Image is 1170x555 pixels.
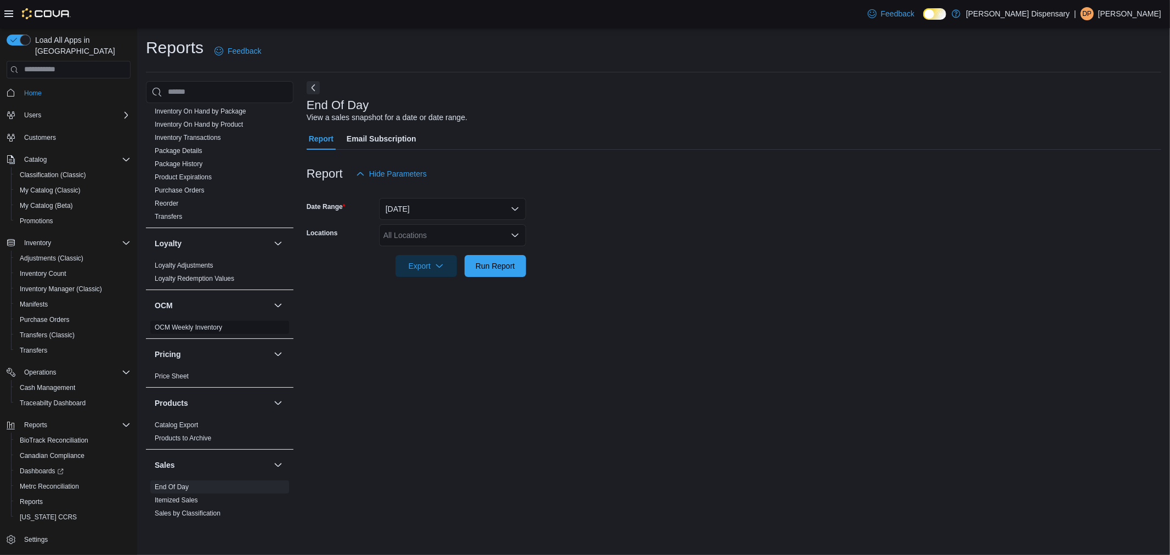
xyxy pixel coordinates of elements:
[11,297,135,312] button: Manifests
[155,496,198,504] a: Itemized Sales
[15,214,131,228] span: Promotions
[11,251,135,266] button: Adjustments (Classic)
[155,134,221,141] a: Inventory Transactions
[2,152,135,167] button: Catalog
[155,460,175,471] h3: Sales
[307,99,369,112] h3: End Of Day
[15,199,131,212] span: My Catalog (Beta)
[155,349,269,360] button: Pricing
[2,365,135,380] button: Operations
[15,184,85,197] a: My Catalog (Classic)
[11,494,135,509] button: Reports
[11,213,135,229] button: Promotions
[155,147,202,155] a: Package Details
[20,533,131,546] span: Settings
[511,231,519,240] button: Open list of options
[20,236,55,250] button: Inventory
[15,298,52,311] a: Manifests
[11,266,135,281] button: Inventory Count
[146,37,204,59] h1: Reports
[11,327,135,343] button: Transfers (Classic)
[20,300,48,309] span: Manifests
[146,418,293,449] div: Products
[15,214,58,228] a: Promotions
[155,324,222,331] a: OCM Weekly Inventory
[15,298,131,311] span: Manifests
[24,421,47,429] span: Reports
[272,397,285,410] button: Products
[155,199,178,208] span: Reorder
[24,133,56,142] span: Customers
[155,146,202,155] span: Package Details
[20,383,75,392] span: Cash Management
[155,372,189,380] a: Price Sheet
[155,434,211,442] a: Products to Archive
[863,3,919,25] a: Feedback
[15,199,77,212] a: My Catalog (Beta)
[155,496,198,505] span: Itemized Sales
[379,198,526,220] button: [DATE]
[22,8,71,19] img: Cova
[15,381,131,394] span: Cash Management
[20,109,131,122] span: Users
[11,312,135,327] button: Purchase Orders
[11,167,135,183] button: Classification (Classic)
[210,40,265,62] a: Feedback
[155,398,269,409] button: Products
[11,281,135,297] button: Inventory Manager (Classic)
[15,480,83,493] a: Metrc Reconciliation
[24,368,56,377] span: Operations
[155,212,182,221] span: Transfers
[155,460,269,471] button: Sales
[155,120,243,129] span: Inventory On Hand by Product
[155,261,213,270] span: Loyalty Adjustments
[15,495,47,508] a: Reports
[20,315,70,324] span: Purchase Orders
[155,173,212,182] span: Product Expirations
[155,186,205,195] span: Purchase Orders
[15,381,80,394] a: Cash Management
[155,483,189,491] a: End Of Day
[15,397,90,410] a: Traceabilty Dashboard
[228,46,261,56] span: Feedback
[2,85,135,101] button: Home
[20,153,51,166] button: Catalog
[15,168,131,182] span: Classification (Classic)
[155,274,234,283] span: Loyalty Redemption Values
[24,89,42,98] span: Home
[20,86,131,100] span: Home
[24,535,48,544] span: Settings
[20,346,47,355] span: Transfers
[465,255,526,277] button: Run Report
[15,434,93,447] a: BioTrack Reconciliation
[2,129,135,145] button: Customers
[347,128,416,150] span: Email Subscription
[15,511,131,524] span: Washington CCRS
[11,395,135,411] button: Traceabilty Dashboard
[20,109,46,122] button: Users
[155,509,221,517] a: Sales by Classification
[155,238,182,249] h3: Loyalty
[309,128,334,150] span: Report
[20,533,52,546] a: Settings
[15,495,131,508] span: Reports
[155,300,173,311] h3: OCM
[15,252,131,265] span: Adjustments (Classic)
[20,236,131,250] span: Inventory
[155,421,198,429] a: Catalog Export
[20,436,88,445] span: BioTrack Reconciliation
[307,81,320,94] button: Next
[2,235,135,251] button: Inventory
[20,131,60,144] a: Customers
[2,531,135,547] button: Settings
[15,465,131,478] span: Dashboards
[155,398,188,409] h3: Products
[20,131,131,144] span: Customers
[15,397,131,410] span: Traceabilty Dashboard
[24,155,47,164] span: Catalog
[20,366,61,379] button: Operations
[272,458,285,472] button: Sales
[20,285,102,293] span: Inventory Manager (Classic)
[155,275,234,282] a: Loyalty Redemption Values
[2,417,135,433] button: Reports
